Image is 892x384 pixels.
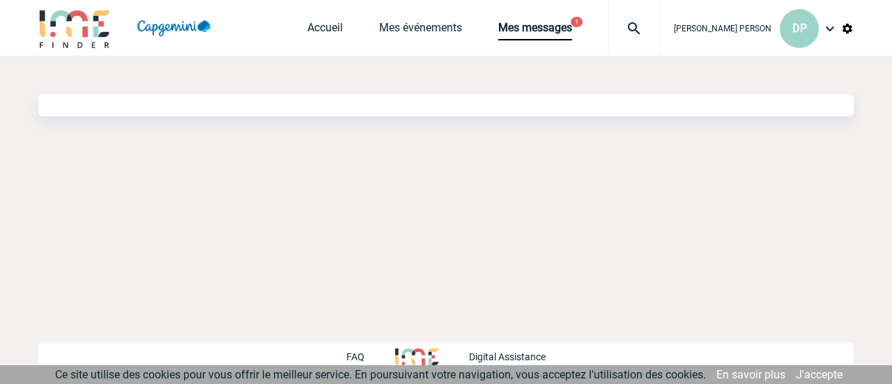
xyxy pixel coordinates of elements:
[395,348,438,365] img: http://www.idealmeetingsevents.fr/
[307,21,343,40] a: Accueil
[346,351,364,362] p: FAQ
[716,368,785,381] a: En savoir plus
[346,349,395,362] a: FAQ
[498,21,572,40] a: Mes messages
[55,368,706,381] span: Ce site utilise des cookies pour vous offrir le meilleur service. En poursuivant votre navigation...
[571,17,583,27] button: 1
[38,8,111,48] img: IME-Finder
[379,21,462,40] a: Mes événements
[674,24,771,33] span: [PERSON_NAME] PERSON
[469,351,546,362] p: Digital Assistance
[792,22,807,35] span: DP
[796,368,843,381] a: J'accepte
